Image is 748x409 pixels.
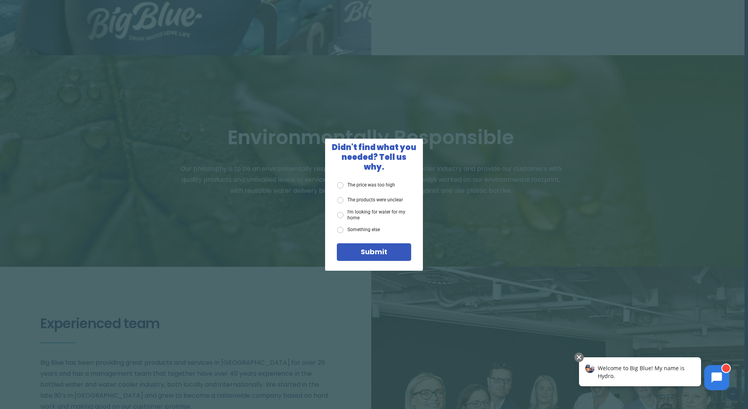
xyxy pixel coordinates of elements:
label: Something else [337,227,380,233]
label: The price was too high [337,182,395,188]
span: Submit [361,247,387,257]
label: The products were unclear [337,197,403,203]
label: I'm looking for water for my home [337,209,411,221]
span: Didn't find what you needed? Tell us why. [332,142,416,172]
iframe: Chatbot [571,351,737,398]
